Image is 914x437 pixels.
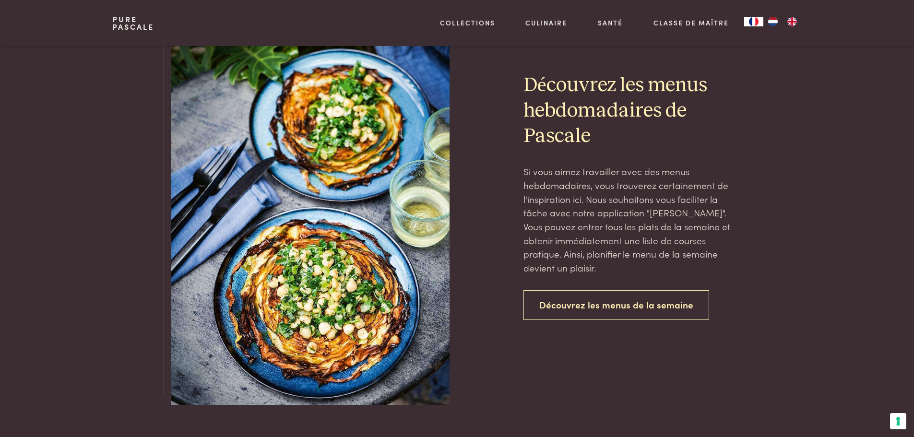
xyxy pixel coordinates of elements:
div: Language [744,17,763,26]
a: EN [783,17,802,26]
a: PurePascale [112,15,154,31]
p: Si vous aimez travailler avec des menus hebdomadaires, vous trouverez certainement de l'inspirati... [523,165,743,275]
ul: Language list [763,17,802,26]
aside: Language selected: Français [744,17,802,26]
a: Collections [440,18,495,28]
a: Classe de maître [653,18,729,28]
a: Culinaire [525,18,567,28]
a: Santé [598,18,623,28]
h2: Découvrez les menus hebdomadaires de Pascale [523,73,743,149]
a: FR [744,17,763,26]
button: Vos préférences en matière de consentement pour les technologies de suivi [890,413,906,429]
a: NL [763,17,783,26]
a: Découvrez les menus de la semaine [523,290,709,320]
